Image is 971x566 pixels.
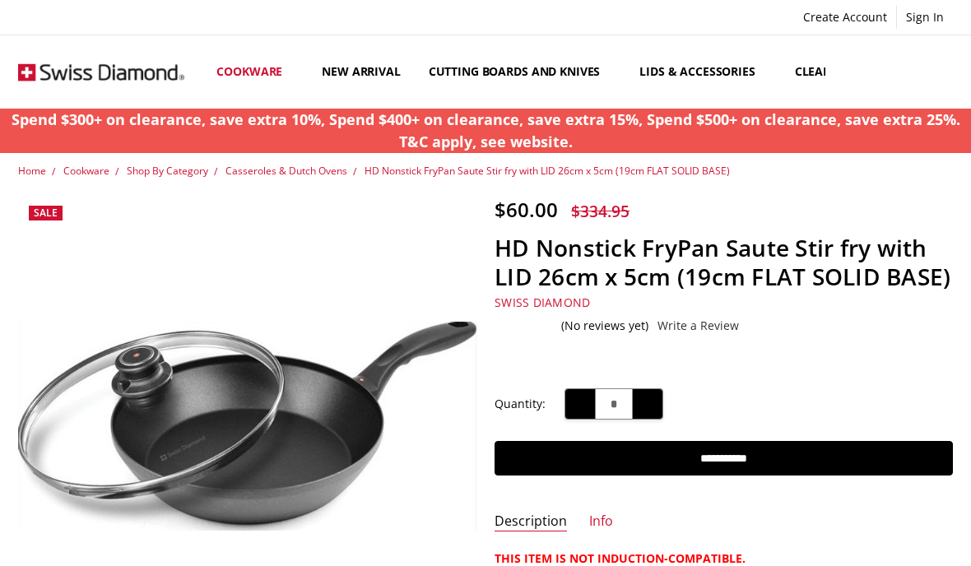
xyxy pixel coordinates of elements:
a: Sign In [897,6,953,29]
a: Casseroles & Dutch Ovens [225,164,347,178]
a: Cutting boards and knives [415,35,626,109]
a: Cookware [63,164,109,178]
a: Swiss Diamond [495,295,590,310]
a: Create Account [794,6,896,29]
span: Sale [34,206,58,220]
img: HD Nonstick FryPan Saute Stir fry with LID 26cm x 5cm (19cm FLAT SOLID BASE) [18,322,476,531]
a: HD Nonstick FryPan Saute Stir fry with LID 26cm x 5cm (19cm FLAT SOLID BASE) [365,164,730,178]
a: Clearance [781,35,876,109]
a: Cookware [202,35,308,109]
span: $334.95 [571,200,630,222]
a: Info [589,513,613,531]
img: Free Shipping On Every Order [18,39,184,105]
span: $60.00 [495,196,558,223]
label: Quantity: [495,395,546,413]
a: Shop By Category [127,164,208,178]
strong: THIS ITEM IS NOT INDUCTION-COMPATIBLE. [495,550,746,566]
h1: HD Nonstick FryPan Saute Stir fry with LID 26cm x 5cm (19cm FLAT SOLID BASE) [495,234,952,291]
a: Home [18,164,46,178]
a: New arrival [308,35,414,109]
a: Write a Review [657,319,739,332]
a: Description [495,513,567,531]
a: Lids & Accessories [625,35,780,109]
span: (No reviews yet) [561,319,648,332]
p: Spend $300+ on clearance, save extra 10%, Spend $400+ on clearance, save extra 15%, Spend $500+ o... [9,109,963,153]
